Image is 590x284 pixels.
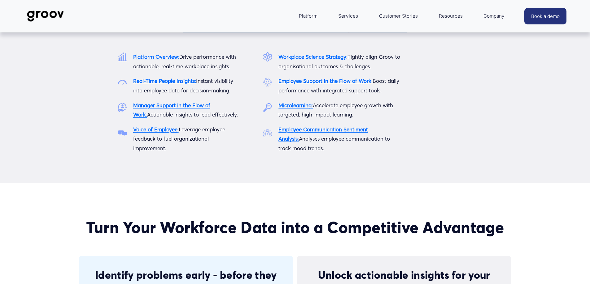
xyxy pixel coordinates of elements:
[278,78,371,84] strong: Employee Support in the Flow of Work
[133,126,177,133] strong: Voice of Employee
[278,126,368,142] a: Employee Communication Sentiment Analysis:
[133,78,196,84] a: Real-Time People Insights:
[296,9,321,23] a: folder dropdown
[278,76,402,95] p: Boost daily performance with integrated support tools.
[436,9,466,23] a: folder dropdown
[278,53,346,60] strong: Workplace Science Strategy
[133,125,239,153] p: Leverage employee feedback to fuel organizational improvement.
[278,102,313,108] a: Microlearning:
[278,125,402,153] p: Analyses employee communication to track mood trends.
[376,9,421,23] a: Customer Stories
[278,53,347,60] a: Workplace Science Strategy:
[133,102,210,118] strong: Manager Support in the Flow of Work
[133,78,195,84] strong: Real-Time People Insights
[278,52,402,71] p: Tightly align Groov to organisational outcomes & challenges.
[278,101,402,120] p: Accelerate employee growth with targeted, high-impact learning.
[524,8,566,24] a: Book a demo
[24,6,67,26] img: Groov | Workplace Science Platform | Unlock Performance | Drive Results
[278,102,312,108] strong: Microlearning
[133,76,239,95] p: Instant visibility into employee data for decision-making.
[133,53,179,60] a: Platform Overview:
[278,126,368,142] strong: Employee Communication Sentiment Analysis
[133,126,179,133] a: Voice of Employee:
[133,101,239,120] p: Actionable insights to lead effectively.
[278,78,373,84] a: Employee Support in the Flow of Work:
[133,52,239,71] p: Drive performance with actionable, real-time workplace insights.
[480,9,508,23] a: folder dropdown
[483,12,505,20] span: Company
[335,9,361,23] a: Services
[299,12,317,20] span: Platform
[133,53,178,60] strong: Platform Overview
[439,12,463,20] span: Resources
[133,102,210,118] a: Manager Support in the Flow of Work:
